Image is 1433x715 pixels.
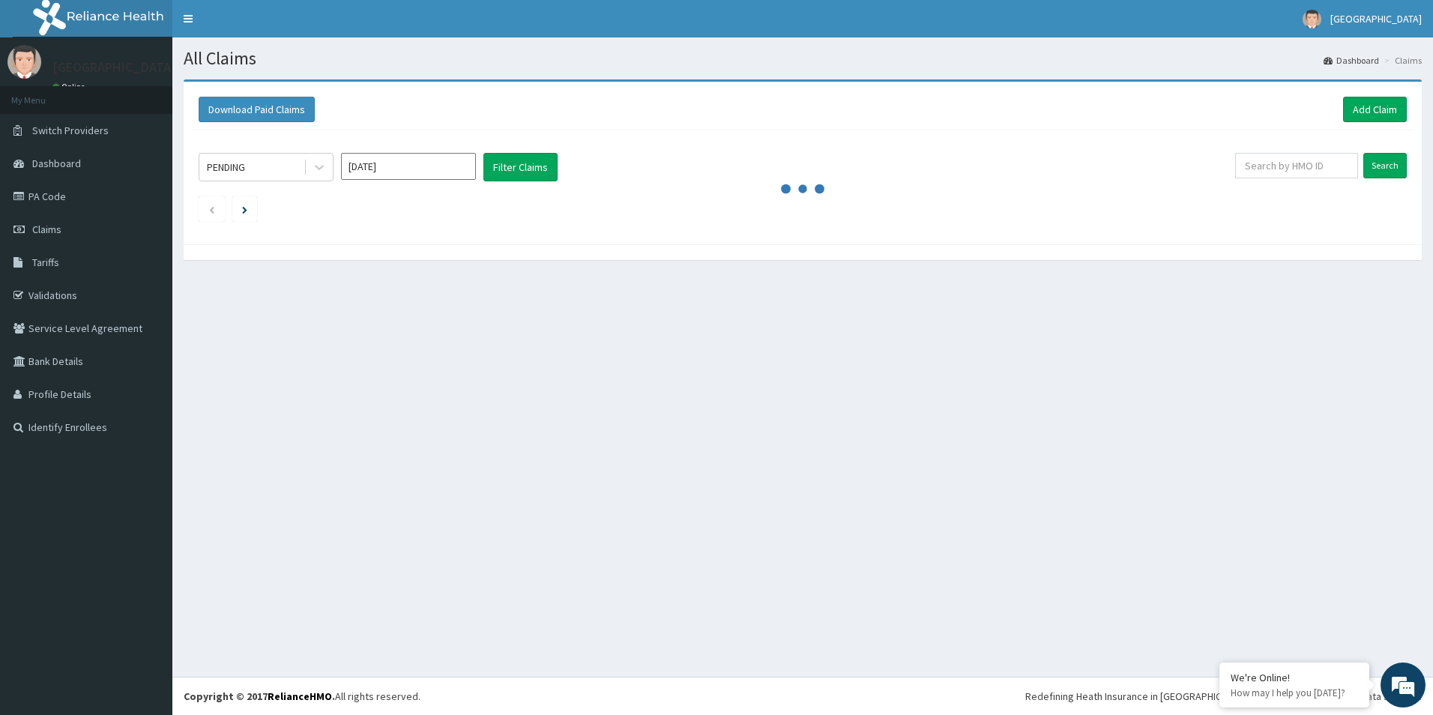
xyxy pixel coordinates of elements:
[1343,97,1407,122] a: Add Claim
[1025,689,1422,704] div: Redefining Heath Insurance in [GEOGRAPHIC_DATA] using Telemedicine and Data Science!
[32,223,61,236] span: Claims
[1303,10,1321,28] img: User Image
[172,677,1433,715] footer: All rights reserved.
[268,690,332,703] a: RelianceHMO
[32,124,109,137] span: Switch Providers
[1381,54,1422,67] li: Claims
[1235,153,1358,178] input: Search by HMO ID
[52,61,176,74] p: [GEOGRAPHIC_DATA]
[32,157,81,170] span: Dashboard
[1330,12,1422,25] span: [GEOGRAPHIC_DATA]
[780,166,825,211] svg: audio-loading
[32,256,59,269] span: Tariffs
[7,45,41,79] img: User Image
[242,202,247,216] a: Next page
[1231,671,1358,684] div: We're Online!
[199,97,315,122] button: Download Paid Claims
[184,690,335,703] strong: Copyright © 2017 .
[184,49,1422,68] h1: All Claims
[1231,687,1358,699] p: How may I help you today?
[483,153,558,181] button: Filter Claims
[208,202,215,216] a: Previous page
[52,82,88,92] a: Online
[207,160,245,175] div: PENDING
[1363,153,1407,178] input: Search
[1324,54,1379,67] a: Dashboard
[341,153,476,180] input: Select Month and Year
